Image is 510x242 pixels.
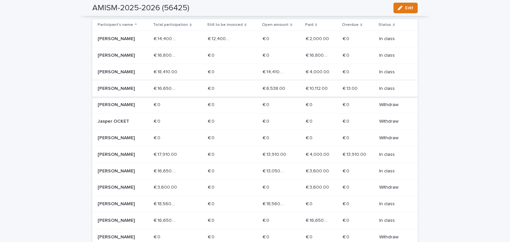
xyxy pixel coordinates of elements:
tr: [PERSON_NAME]€ 0€ 0 € 0€ 0 € 0€ 0 € 0€ 0 € 0€ 0 Withdraw [92,97,418,113]
p: In class [379,53,407,58]
p: [PERSON_NAME] [98,86,145,91]
p: € 0 [208,85,216,91]
p: Open amount [262,21,289,29]
p: € 0 [306,101,314,108]
p: € 0 [343,68,351,75]
tr: [PERSON_NAME]€ 17,910.00€ 17,910.00 € 0€ 0 € 13,910.00€ 13,910.00 € 4,000.00€ 4,000.00 € 13,910.0... [92,146,418,163]
tr: [PERSON_NAME]€ 18,560.00€ 18,560.00 € 0€ 0 € 18,560.00€ 18,560.00 € 0€ 0 € 0€ 0 In class [92,196,418,212]
p: € 0 [208,51,216,58]
p: Still to be invoiced [207,21,243,29]
p: Withdraw [379,234,407,240]
p: Participant's name [98,21,133,29]
span: Edit [405,6,413,10]
p: € 0 [208,167,216,174]
p: [PERSON_NAME] [98,218,145,223]
p: € 0 [208,68,216,75]
p: In class [379,36,407,42]
p: € 3,600.00 [154,183,178,190]
tr: [PERSON_NAME]€ 16,800.00€ 16,800.00 € 0€ 0 € 0€ 0 € 16,800.00€ 16,800.00 € 0€ 0 In class [92,47,418,64]
p: [PERSON_NAME] [98,53,145,58]
tr: [PERSON_NAME]€ 16,650.00€ 16,650.00 € 0€ 0 € 6,538.00€ 6,538.00 € 10,112.00€ 10,112.00 € 13.00€ 1... [92,80,418,97]
p: Withdraw [379,185,407,190]
tr: Jasper OCKET€ 0€ 0 € 0€ 0 € 0€ 0 € 0€ 0 € 0€ 0 Withdraw [92,113,418,130]
tr: [PERSON_NAME]€ 16,650.00€ 16,650.00 € 0€ 0 € 0€ 0 € 16,650.00€ 16,650.00 € 0€ 0 In class [92,212,418,229]
p: [PERSON_NAME] [98,102,145,108]
p: € 0 [154,134,162,141]
p: € 0 [263,117,271,124]
tr: [PERSON_NAME]€ 3,600.00€ 3,600.00 € 0€ 0 € 0€ 0 € 3,600.00€ 3,600.00 € 0€ 0 Withdraw [92,179,418,196]
p: € 16,650.00 [154,167,179,174]
p: Total participation [153,21,188,29]
p: € 0 [208,134,216,141]
p: € 4,000.00 [306,151,331,157]
p: [PERSON_NAME] [98,135,145,141]
p: [PERSON_NAME] [98,36,145,42]
p: € 3,600.00 [306,167,330,174]
p: € 13.00 [343,85,359,91]
p: € 0 [343,183,351,190]
p: € 0 [263,35,271,42]
p: € 0 [263,183,271,190]
p: Status [379,21,391,29]
p: € 2,000.00 [306,35,330,42]
h2: AMISM-2025-2026 (56425) [92,3,189,13]
tr: [PERSON_NAME]€ 14,400.00€ 14,400.00 € 12,400.00€ 12,400.00 € 0€ 0 € 2,000.00€ 2,000.00 € 0€ 0 In ... [92,31,418,47]
p: € 13,910.00 [343,151,368,157]
p: € 0 [343,101,351,108]
p: € 0 [263,51,271,58]
p: In class [379,201,407,207]
p: € 18,560.00 [263,200,288,207]
p: € 0 [208,151,216,157]
tr: [PERSON_NAME]€ 18,410.00€ 18,410.00 € 0€ 0 € 14,410.00€ 14,410.00 € 4,000.00€ 4,000.00 € 0€ 0 In ... [92,64,418,80]
p: [PERSON_NAME] [98,185,145,190]
p: € 0 [343,216,351,223]
p: € 6,538.00 [263,85,287,91]
tr: [PERSON_NAME]€ 0€ 0 € 0€ 0 € 0€ 0 € 0€ 0 € 0€ 0 Withdraw [92,130,418,146]
p: € 0 [306,233,314,240]
p: € 3,600.00 [306,183,330,190]
p: € 0 [343,51,351,58]
p: € 0 [306,200,314,207]
p: € 0 [343,134,351,141]
p: € 0 [208,216,216,223]
p: € 0 [263,134,271,141]
p: € 0 [208,233,216,240]
p: € 0 [306,117,314,124]
p: € 0 [343,167,351,174]
p: € 16,650.00 [306,216,331,223]
p: € 13,910.00 [263,151,288,157]
p: € 18,560.00 [154,200,179,207]
p: Overdue [342,21,359,29]
p: Withdraw [379,102,407,108]
p: € 10,112.00 [306,85,329,91]
p: [PERSON_NAME] [98,152,145,157]
p: € 18,410.00 [154,68,179,75]
p: € 14,400.00 [154,35,179,42]
p: € 0 [208,117,216,124]
p: [PERSON_NAME] [98,201,145,207]
p: In class [379,69,407,75]
p: € 0 [306,134,314,141]
p: € 0 [154,233,162,240]
button: Edit [393,3,418,13]
p: € 17,910.00 [154,151,178,157]
p: € 16,800.00 [306,51,331,58]
p: € 0 [263,101,271,108]
p: € 0 [154,117,162,124]
p: [PERSON_NAME] [98,69,145,75]
p: Withdraw [379,119,407,124]
p: € 14,410.00 [263,68,288,75]
p: In class [379,86,407,91]
p: In class [379,218,407,223]
p: € 13,050.00 [263,167,288,174]
p: € 0 [154,101,162,108]
tr: [PERSON_NAME]€ 16,650.00€ 16,650.00 € 0€ 0 € 13,050.00€ 13,050.00 € 3,600.00€ 3,600.00 € 0€ 0 In ... [92,163,418,179]
p: € 16,650.00 [154,85,179,91]
p: In class [379,152,407,157]
p: € 16,800.00 [154,51,179,58]
p: In class [379,168,407,174]
p: € 0 [263,233,271,240]
p: € 0 [263,216,271,223]
p: € 0 [208,101,216,108]
p: € 12,400.00 [208,35,233,42]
